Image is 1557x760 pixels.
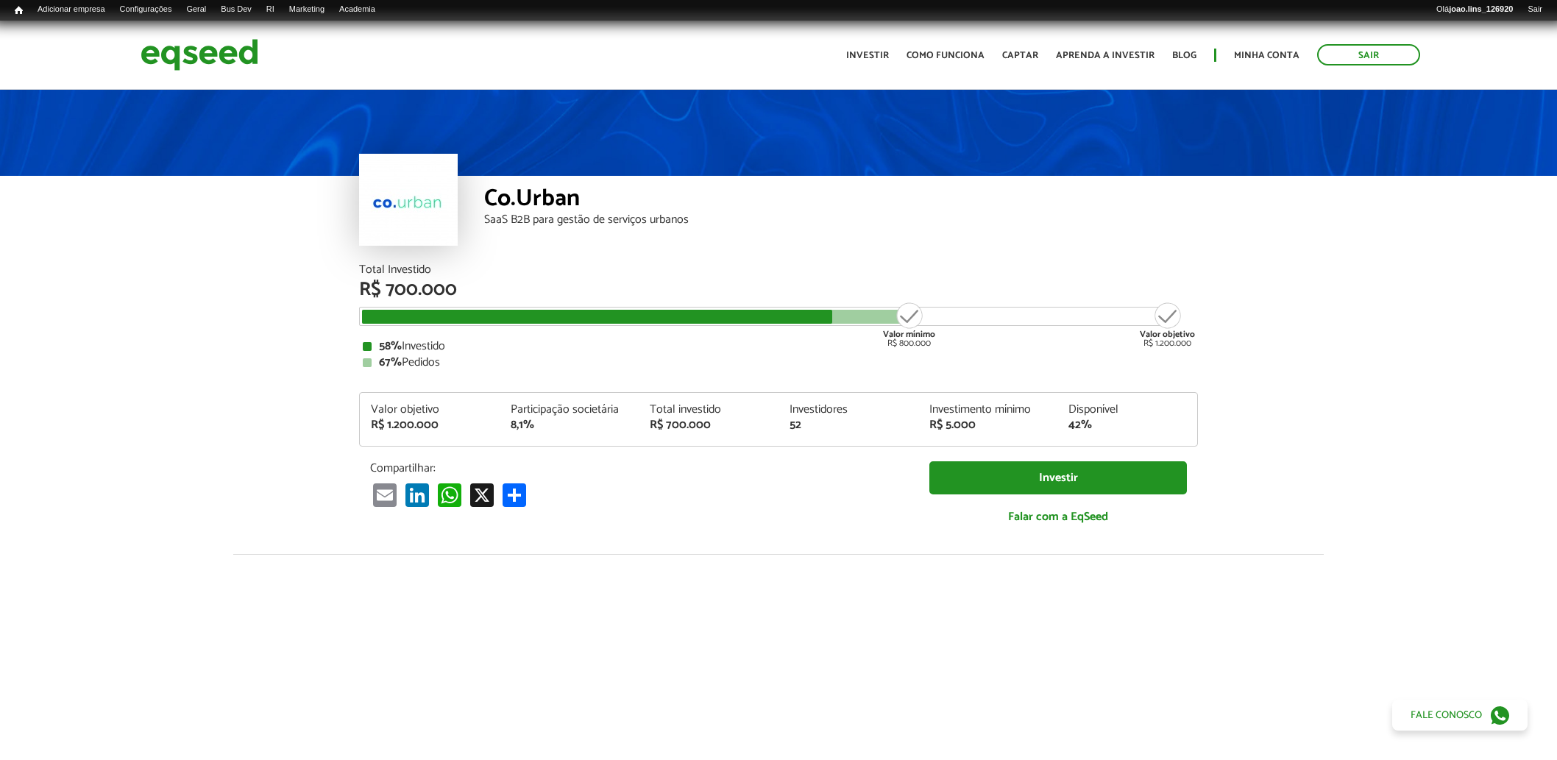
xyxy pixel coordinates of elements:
[370,461,907,475] p: Compartilhar:
[282,4,332,15] a: Marketing
[511,419,628,431] div: 8,1%
[113,4,180,15] a: Configurações
[882,301,937,348] div: R$ 800.000
[1068,419,1186,431] div: 42%
[883,327,935,341] strong: Valor mínimo
[511,404,628,416] div: Participação societária
[141,35,258,74] img: EqSeed
[1429,4,1520,15] a: Olájoao.lins_126920
[379,336,402,356] strong: 58%
[213,4,259,15] a: Bus Dev
[929,404,1047,416] div: Investimento mínimo
[332,4,383,15] a: Academia
[1068,404,1186,416] div: Disponível
[484,187,1198,214] div: Co.Urban
[1140,301,1195,348] div: R$ 1.200.000
[846,51,889,60] a: Investir
[650,419,767,431] div: R$ 700.000
[379,352,402,372] strong: 67%
[371,404,489,416] div: Valor objetivo
[790,404,907,416] div: Investidores
[435,483,464,507] a: WhatsApp
[1140,327,1195,341] strong: Valor objetivo
[370,483,400,507] a: Email
[15,5,23,15] span: Início
[1520,4,1550,15] a: Sair
[371,419,489,431] div: R$ 1.200.000
[259,4,282,15] a: RI
[929,461,1187,494] a: Investir
[929,419,1047,431] div: R$ 5.000
[500,483,529,507] a: Compartilhar
[484,214,1198,226] div: SaaS B2B para gestão de serviços urbanos
[1317,44,1420,65] a: Sair
[1172,51,1196,60] a: Blog
[467,483,497,507] a: X
[1056,51,1155,60] a: Aprenda a investir
[1234,51,1299,60] a: Minha conta
[1002,51,1038,60] a: Captar
[359,264,1198,276] div: Total Investido
[402,483,432,507] a: LinkedIn
[790,419,907,431] div: 52
[929,502,1187,532] a: Falar com a EqSeed
[30,4,113,15] a: Adicionar empresa
[650,404,767,416] div: Total investido
[1449,4,1513,13] strong: joao.lins_126920
[1392,700,1528,731] a: Fale conosco
[363,341,1194,352] div: Investido
[907,51,985,60] a: Como funciona
[363,357,1194,369] div: Pedidos
[179,4,213,15] a: Geral
[359,280,1198,299] div: R$ 700.000
[7,4,30,18] a: Início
